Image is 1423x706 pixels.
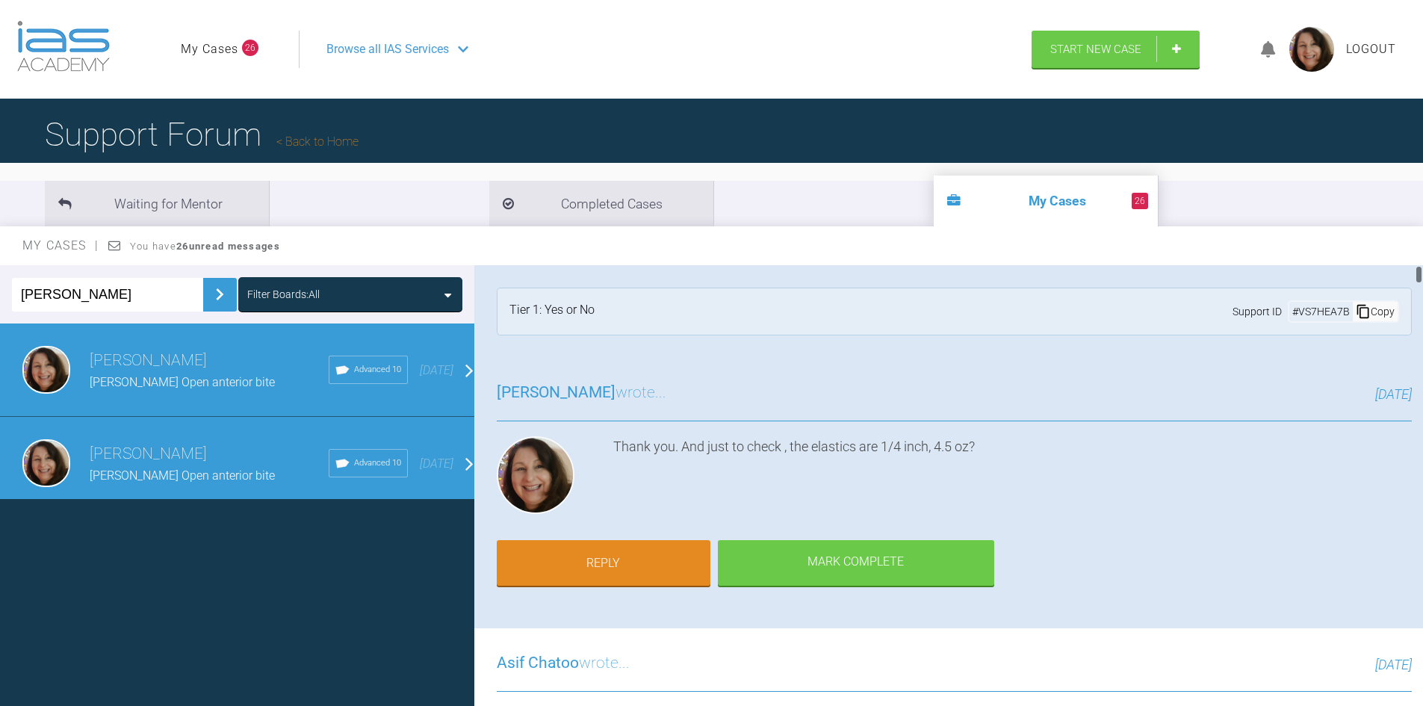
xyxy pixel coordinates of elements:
[613,436,1412,520] div: Thank you. And just to check , the elastics are 1/4 inch, 4.5 oz?
[1289,27,1334,72] img: profile.png
[326,40,449,59] span: Browse all IAS Services
[497,540,710,586] a: Reply
[718,540,994,586] div: Mark Complete
[90,442,329,467] h3: [PERSON_NAME]
[45,181,269,226] li: Waiting for Mentor
[497,380,666,406] h3: wrote...
[1346,40,1396,59] a: Logout
[276,134,359,149] a: Back to Home
[1050,43,1141,56] span: Start New Case
[208,282,232,306] img: chevronRight.28bd32b0.svg
[509,300,595,323] div: Tier 1: Yes or No
[497,651,630,676] h3: wrote...
[90,348,329,374] h3: [PERSON_NAME]
[12,278,203,312] input: Enter Case ID or Title
[934,176,1158,226] li: My Cases
[1132,193,1148,209] span: 26
[45,108,359,161] h1: Support Forum
[130,241,280,252] span: You have
[1353,302,1398,321] div: Copy
[1375,386,1412,402] span: [DATE]
[176,241,280,252] strong: 26 unread messages
[90,375,275,389] span: [PERSON_NAME] Open anterior bite
[1289,303,1353,320] div: # VS7HEA7B
[420,456,453,471] span: [DATE]
[90,468,275,483] span: [PERSON_NAME] Open anterior bite
[354,363,401,377] span: Advanced 10
[497,383,616,401] span: [PERSON_NAME]
[181,40,238,59] a: My Cases
[489,181,713,226] li: Completed Cases
[354,456,401,470] span: Advanced 10
[242,40,258,56] span: 26
[497,436,574,514] img: Lana Gilchrist
[420,363,453,377] span: [DATE]
[22,238,99,253] span: My Cases
[1233,303,1282,320] span: Support ID
[497,654,579,672] span: Asif Chatoo
[22,439,70,487] img: Lana Gilchrist
[1375,657,1412,672] span: [DATE]
[247,286,320,303] div: Filter Boards: All
[22,346,70,394] img: Lana Gilchrist
[1032,31,1200,68] a: Start New Case
[17,21,110,72] img: logo-light.3e3ef733.png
